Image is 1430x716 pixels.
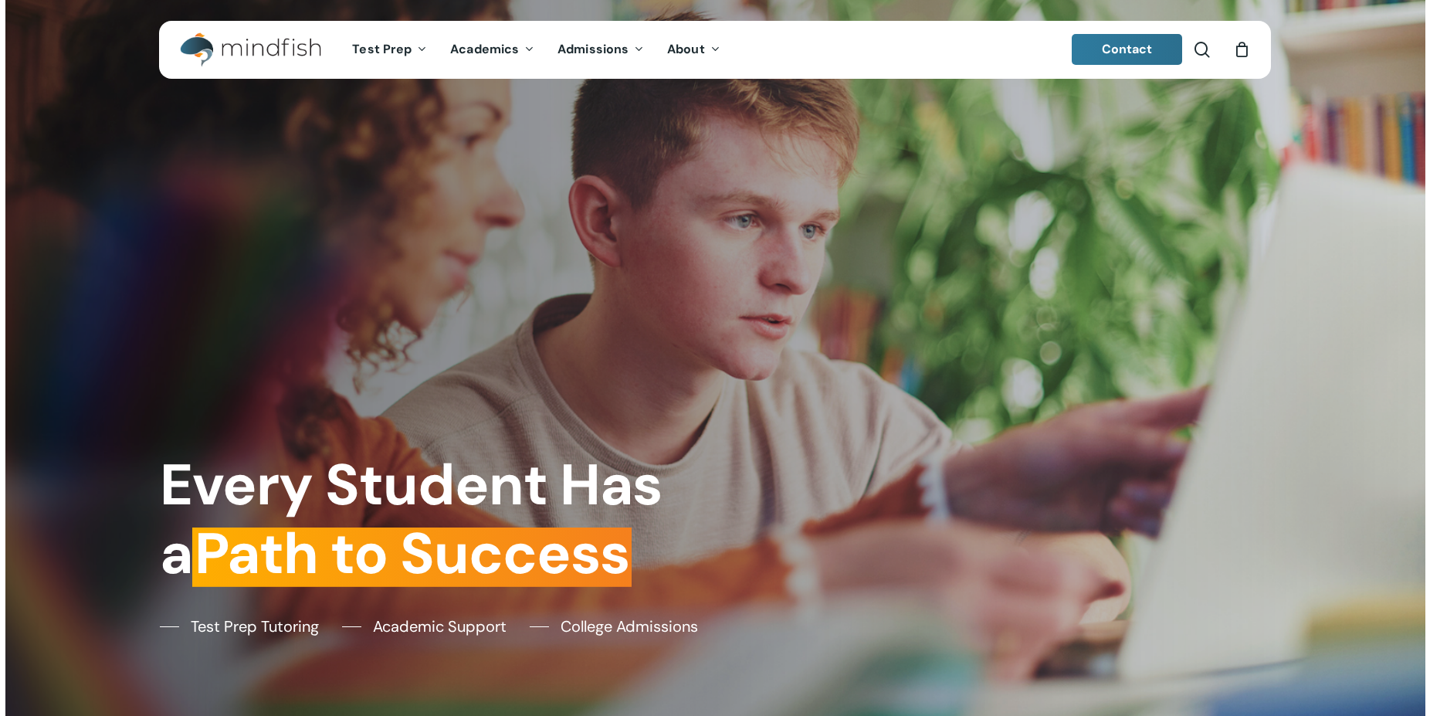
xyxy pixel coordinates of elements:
span: Academic Support [373,615,507,638]
h1: Every Student Has a [160,451,704,589]
span: About [667,41,705,57]
span: Academics [450,41,519,57]
a: Academic Support [342,615,507,638]
a: Test Prep [341,43,439,56]
a: College Admissions [530,615,698,638]
a: Academics [439,43,546,56]
a: Cart [1233,41,1250,58]
span: Admissions [557,41,629,57]
span: College Admissions [561,615,698,638]
span: Test Prep [352,41,412,57]
em: Path to Success [192,517,632,591]
nav: Main Menu [341,21,731,79]
header: Main Menu [159,21,1271,79]
a: About [656,43,732,56]
span: Contact [1102,41,1153,57]
a: Contact [1072,34,1183,65]
a: Test Prep Tutoring [160,615,319,638]
a: Admissions [546,43,656,56]
span: Test Prep Tutoring [191,615,319,638]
